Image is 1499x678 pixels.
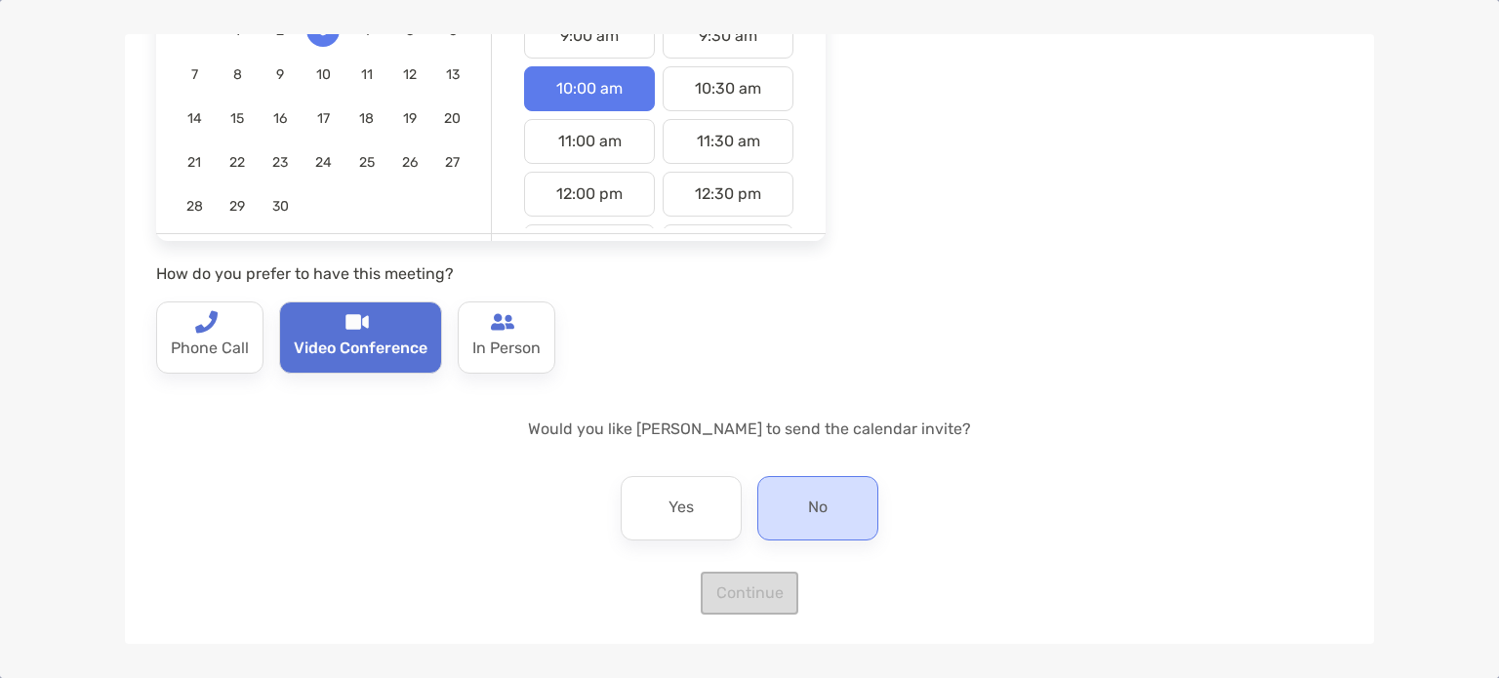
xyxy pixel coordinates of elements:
[263,154,297,171] span: 23
[263,198,297,215] span: 30
[171,334,249,365] p: Phone Call
[221,66,254,83] span: 8
[524,172,655,217] div: 12:00 pm
[178,154,211,171] span: 21
[808,493,828,524] p: No
[294,334,427,365] p: Video Conference
[350,154,384,171] span: 25
[663,172,793,217] div: 12:30 pm
[663,66,793,111] div: 10:30 am
[178,66,211,83] span: 7
[663,224,793,269] div: 1:30 pm
[472,334,541,365] p: In Person
[263,66,297,83] span: 9
[663,14,793,59] div: 9:30 am
[491,310,514,334] img: type-call
[306,110,340,127] span: 17
[156,261,826,286] p: How do you prefer to have this meeting?
[306,154,340,171] span: 24
[156,417,1343,441] p: Would you like [PERSON_NAME] to send the calendar invite?
[345,310,369,334] img: type-call
[393,110,426,127] span: 19
[393,66,426,83] span: 12
[221,154,254,171] span: 22
[524,14,655,59] div: 9:00 am
[663,119,793,164] div: 11:30 am
[263,110,297,127] span: 16
[178,198,211,215] span: 28
[194,310,218,334] img: type-call
[524,224,655,269] div: 1:00 pm
[178,110,211,127] span: 14
[668,493,694,524] p: Yes
[393,154,426,171] span: 26
[436,66,469,83] span: 13
[350,66,384,83] span: 11
[221,198,254,215] span: 29
[524,66,655,111] div: 10:00 am
[306,66,340,83] span: 10
[436,110,469,127] span: 20
[350,110,384,127] span: 18
[524,119,655,164] div: 11:00 am
[436,154,469,171] span: 27
[221,110,254,127] span: 15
